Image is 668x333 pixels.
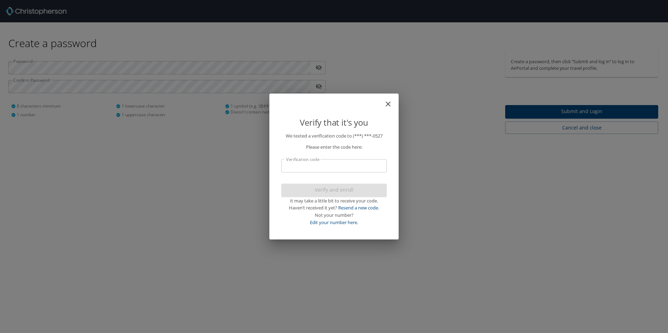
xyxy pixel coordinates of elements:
p: Please enter the code here: [281,143,387,151]
p: We texted a verification code to (***) ***- 0527 [281,132,387,140]
a: Edit your number here. [310,219,358,225]
div: It may take a little bit to receive your code. [281,197,387,205]
a: Resend a new code. [338,205,379,211]
p: Verify that it's you [281,116,387,129]
div: Haven’t received it yet? [281,204,387,212]
button: close [387,96,396,105]
div: Not your number? [281,212,387,219]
